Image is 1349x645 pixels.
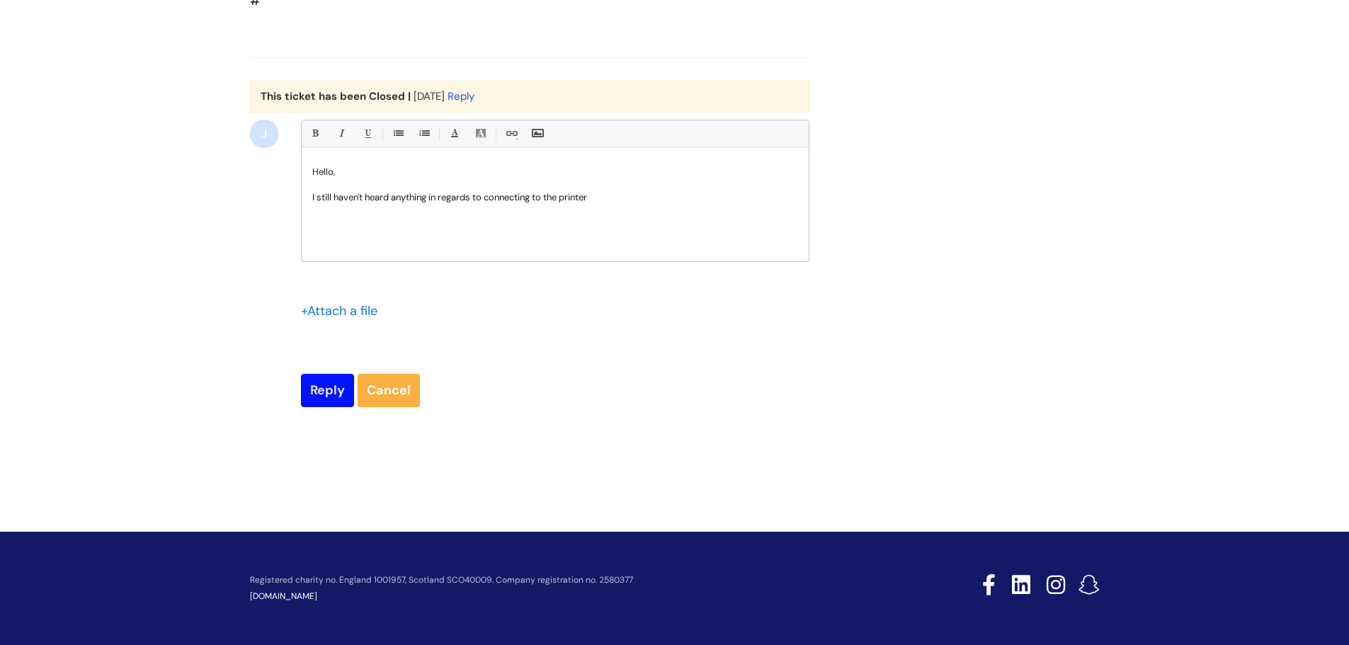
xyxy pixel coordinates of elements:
[301,374,354,406] input: Reply
[445,125,463,142] a: Font Color
[306,125,324,142] a: Bold (Ctrl-B)
[448,89,474,103] a: Reply
[389,125,406,142] a: • Unordered List (Ctrl-Shift-7)
[250,120,278,148] div: J
[250,576,882,585] p: Registered charity no. England 1001957, Scotland SCO40009. Company registration no. 2580377
[332,125,350,142] a: Italic (Ctrl-I)
[301,302,307,319] span: +
[358,374,420,406] a: Cancel
[502,125,520,142] a: Link
[358,125,376,142] a: Underline(Ctrl-U)
[301,299,386,322] div: Attach a file
[312,191,798,204] p: I still haven't heard anything in regards to connecting to the printer
[250,590,317,602] a: [DOMAIN_NAME]
[415,125,433,142] a: 1. Ordered List (Ctrl-Shift-8)
[472,125,489,142] a: Back Color
[414,89,445,103] span: Wed, 27 Aug, 2025 at 3:07 PM
[312,166,798,178] p: Hello,
[528,125,546,142] a: Insert Image...
[261,89,411,103] b: This ticket has been Closed |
